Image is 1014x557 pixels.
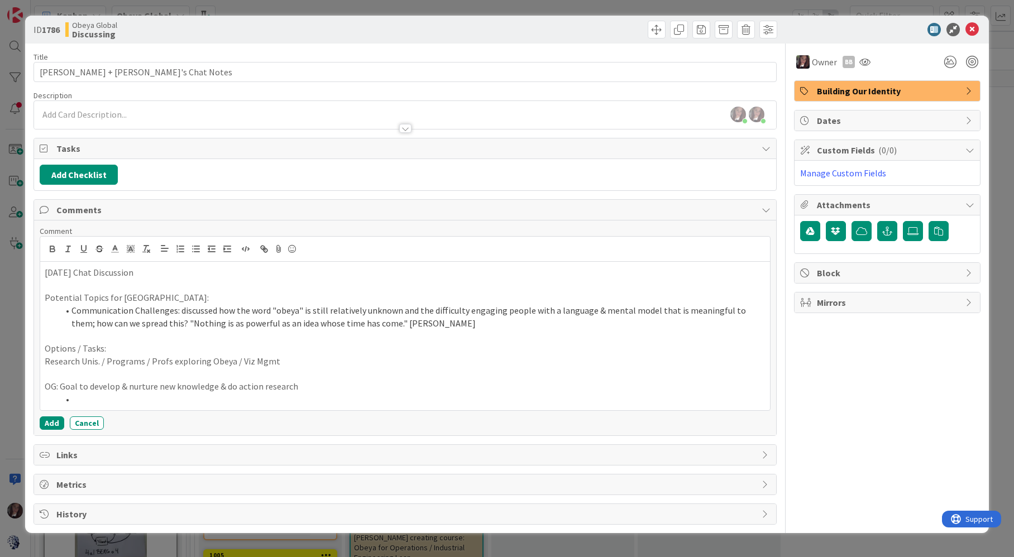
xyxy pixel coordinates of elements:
span: Comment [40,226,72,236]
div: BB [843,56,855,68]
p: Research Unis. / Programs / Profs exploring Obeya / Viz Mgmt [45,355,765,368]
span: Description [34,90,72,100]
a: Manage Custom Fields [800,167,886,179]
b: Discussing [72,30,117,39]
span: Block [817,266,960,280]
p: OG: Goal to develop & nurture new knowledge & do action research [45,380,765,393]
label: Title [34,52,48,62]
p: Potential Topics for [GEOGRAPHIC_DATA]: [45,291,765,304]
span: Attachments [817,198,960,212]
span: Links [56,448,755,462]
button: Add Checklist [40,165,118,185]
img: TD [796,55,810,69]
p: [DATE] Chat Discussion [45,266,765,279]
input: type card name here... [34,62,776,82]
span: Metrics [56,478,755,491]
span: ( 0/0 ) [878,145,897,156]
span: Custom Fields [817,143,960,157]
span: ID [34,23,60,36]
p: Options / Tasks: [45,342,765,355]
span: Mirrors [817,296,960,309]
img: WIonnMY7p3XofgUWOABbbE3lo9ZeZucQ.jpg [730,107,746,122]
img: WIonnMY7p3XofgUWOABbbE3lo9ZeZucQ.jpg [749,107,764,122]
li: Communication Challenges: discussed how the word "obeya" is still relatively unknown and the diff... [58,304,765,329]
span: Support [23,2,51,15]
span: Building Our Identity [817,84,960,98]
span: History [56,507,755,521]
span: Owner [812,55,837,69]
span: Comments [56,203,755,217]
span: Tasks [56,142,755,155]
span: Obeya Global [72,21,117,30]
button: Cancel [70,416,104,430]
b: 1786 [42,24,60,35]
button: Add [40,416,64,430]
span: Dates [817,114,960,127]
